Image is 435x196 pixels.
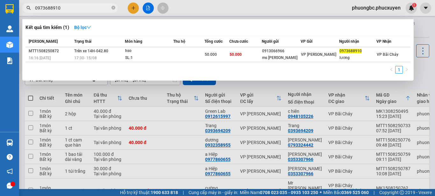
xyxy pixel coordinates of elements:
[7,168,13,174] span: notification
[377,52,398,57] span: VP Bãi Cháy
[125,54,173,62] div: SL: 1
[301,39,312,44] span: VP Gửi
[262,54,300,61] div: ms [PERSON_NAME]
[25,24,69,31] h3: Kết quả tìm kiếm ( 1 )
[125,47,173,54] div: hso
[26,6,31,10] span: search
[29,39,58,44] span: [PERSON_NAME]
[69,22,96,33] button: Bộ lọcdown
[395,66,403,74] li: 1
[6,57,13,64] img: solution-icon
[204,39,223,44] span: Tổng cước
[125,39,142,44] span: Món hàng
[111,5,115,11] span: close-circle
[6,25,13,32] img: warehouse-icon
[74,56,97,60] span: 17:30 - 15/08
[339,49,362,53] span: 0973688910
[396,66,403,73] a: 1
[5,4,14,14] img: logo-vxr
[389,68,393,71] span: left
[173,39,185,44] span: Thu hộ
[376,39,391,44] span: VP Nhận
[35,4,110,11] input: Tìm tên, số ĐT hoặc mã đơn
[111,6,115,10] span: close-circle
[388,66,395,74] li: Previous Page
[388,66,395,74] button: left
[7,183,13,189] span: message
[29,56,51,60] span: 16:16 [DATE]
[74,49,108,53] span: Trên xe 14H-042.80
[6,139,13,146] img: warehouse-icon
[7,154,13,160] span: question-circle
[230,52,242,57] span: 50.000
[6,41,13,48] img: warehouse-icon
[339,39,359,44] span: Người nhận
[87,25,91,30] span: down
[262,48,300,54] div: 0913066966
[29,48,72,54] div: MTT1508250872
[74,39,91,44] span: Trạng thái
[403,66,410,74] li: Next Page
[74,25,91,30] strong: Bộ lọc
[405,68,409,71] span: right
[229,39,248,44] span: Chưa cước
[403,66,410,74] button: right
[339,54,376,61] div: lương
[262,39,279,44] span: Người gửi
[301,52,336,57] span: VP [PERSON_NAME]
[205,52,217,57] span: 50.000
